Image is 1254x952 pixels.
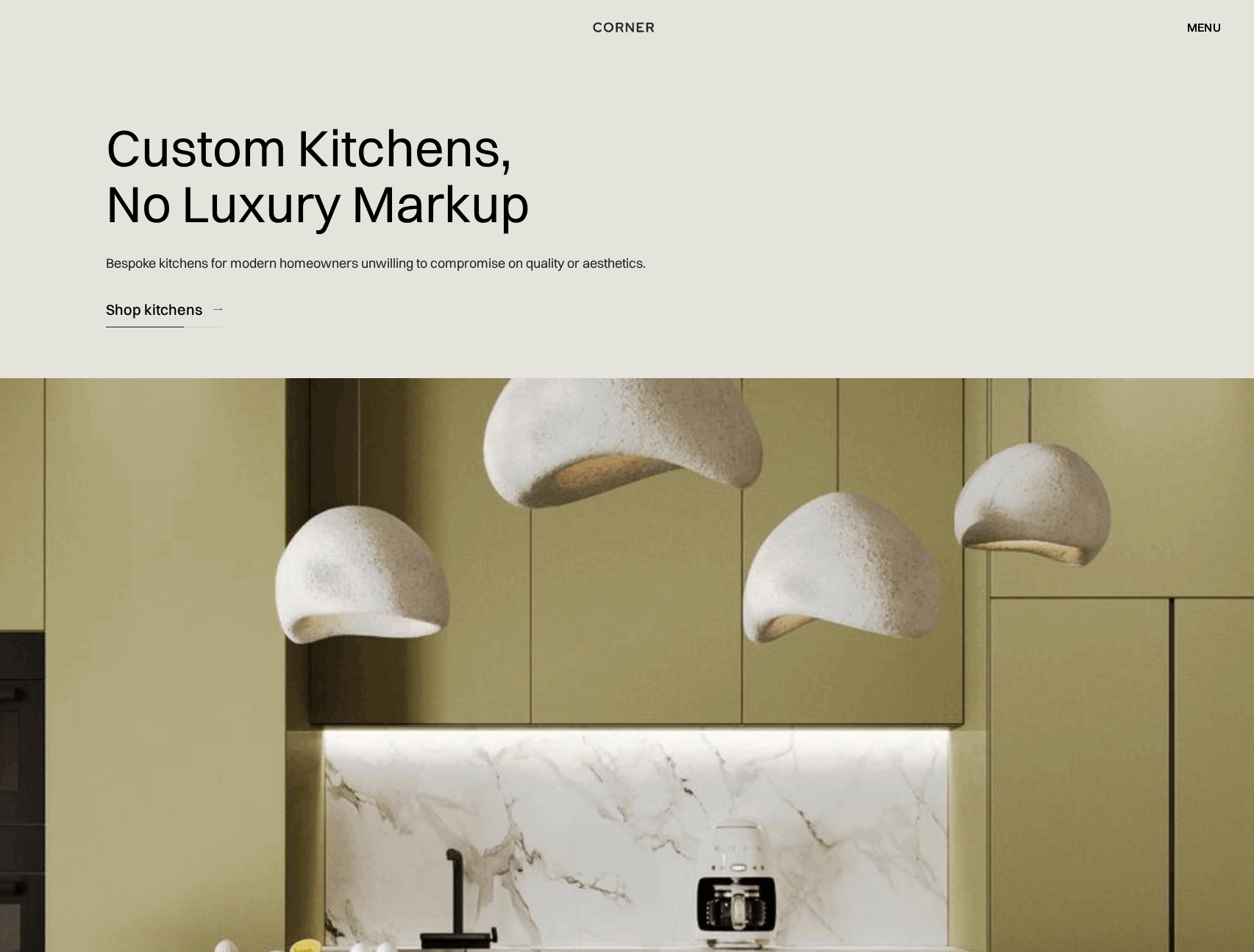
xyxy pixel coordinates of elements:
[106,109,530,242] h1: Custom Kitchens, No Luxury Markup
[1172,15,1221,40] div: menu
[555,18,698,37] a: home
[106,242,646,284] p: Bespoke kitchens for modern homeowners unwilling to compromise on quality or aesthetics.
[1187,21,1221,33] div: menu
[106,291,222,327] a: Shop kitchens
[106,299,202,319] div: Shop kitchens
